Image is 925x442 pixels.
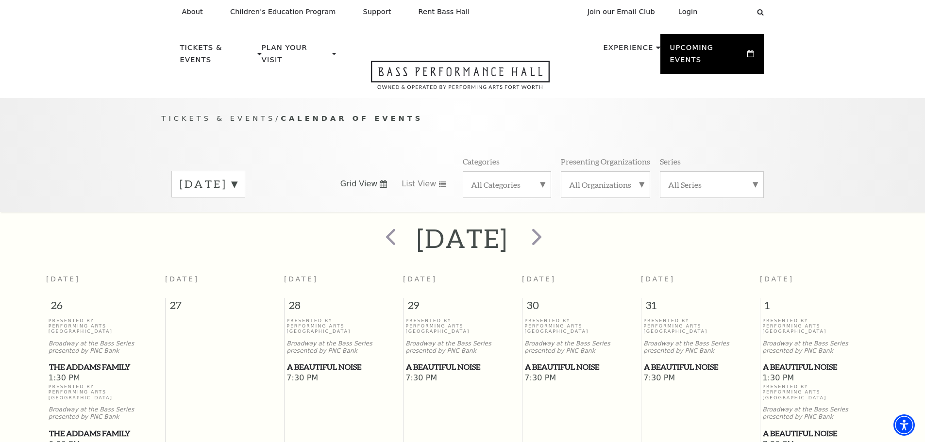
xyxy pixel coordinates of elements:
span: [DATE] [284,275,318,283]
p: Presenting Organizations [561,156,650,166]
span: A Beautiful Noise [287,361,400,373]
p: Presented By Performing Arts [GEOGRAPHIC_DATA] [286,318,401,334]
p: Broadway at the Bass Series presented by PNC Bank [762,406,876,421]
span: 7:30 PM [405,373,520,384]
span: 28 [285,298,403,317]
span: The Addams Family [49,361,162,373]
p: Presented By Performing Arts [GEOGRAPHIC_DATA] [524,318,639,334]
span: A Beautiful Noise [525,361,638,373]
p: Presented By Performing Arts [GEOGRAPHIC_DATA] [49,384,163,400]
p: Presented By Performing Arts [GEOGRAPHIC_DATA] [762,384,876,400]
p: / [162,113,764,125]
p: Presented By Performing Arts [GEOGRAPHIC_DATA] [643,318,757,334]
button: prev [372,221,407,256]
label: All Categories [471,180,543,190]
label: All Series [668,180,756,190]
p: Presented By Performing Arts [GEOGRAPHIC_DATA] [405,318,520,334]
span: [DATE] [641,275,675,283]
p: Presented By Performing Arts [GEOGRAPHIC_DATA] [762,318,876,334]
p: Broadway at the Bass Series presented by PNC Bank [762,340,876,355]
span: 31 [641,298,760,317]
label: [DATE] [180,177,237,192]
a: A Beautiful Noise [762,427,876,440]
span: A Beautiful Noise [763,427,876,440]
span: Grid View [340,179,378,189]
p: Plan Your Visit [262,42,330,71]
span: Tickets & Events [162,114,276,122]
span: Calendar of Events [281,114,423,122]
span: [DATE] [760,275,794,283]
span: 1:30 PM [49,373,163,384]
p: Broadway at the Bass Series presented by PNC Bank [49,406,163,421]
span: [DATE] [522,275,556,283]
span: List View [402,179,436,189]
p: Children's Education Program [230,8,336,16]
p: Support [363,8,391,16]
span: A Beautiful Noise [644,361,757,373]
span: 26 [46,298,165,317]
span: 7:30 PM [286,373,401,384]
span: 7:30 PM [524,373,639,384]
p: Series [660,156,681,166]
a: Open this option [336,61,585,98]
p: Broadway at the Bass Series presented by PNC Bank [643,340,757,355]
p: Broadway at the Bass Series presented by PNC Bank [524,340,639,355]
label: All Organizations [569,180,642,190]
p: Rent Bass Hall [419,8,470,16]
p: Broadway at the Bass Series presented by PNC Bank [405,340,520,355]
select: Select: [713,7,748,16]
span: A Beautiful Noise [763,361,876,373]
a: The Addams Family [49,427,163,440]
p: Broadway at the Bass Series presented by PNC Bank [286,340,401,355]
p: Categories [463,156,500,166]
span: The Addams Family [49,427,162,440]
a: A Beautiful Noise [643,361,757,373]
span: 1:30 PM [762,373,876,384]
a: A Beautiful Noise [405,361,520,373]
a: A Beautiful Noise [524,361,639,373]
span: 30 [522,298,641,317]
span: [DATE] [165,275,199,283]
p: About [182,8,203,16]
button: next [518,221,553,256]
a: A Beautiful Noise [762,361,876,373]
span: [DATE] [46,275,80,283]
a: The Addams Family [49,361,163,373]
span: A Beautiful Noise [406,361,519,373]
span: 29 [404,298,522,317]
p: Experience [603,42,653,59]
span: 1 [760,298,879,317]
span: 7:30 PM [643,373,757,384]
a: A Beautiful Noise [286,361,401,373]
h2: [DATE] [417,223,508,254]
p: Tickets & Events [180,42,255,71]
p: Presented By Performing Arts [GEOGRAPHIC_DATA] [49,318,163,334]
div: Accessibility Menu [893,414,915,436]
p: Broadway at the Bass Series presented by PNC Bank [49,340,163,355]
span: [DATE] [403,275,437,283]
p: Upcoming Events [670,42,745,71]
span: 27 [166,298,284,317]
